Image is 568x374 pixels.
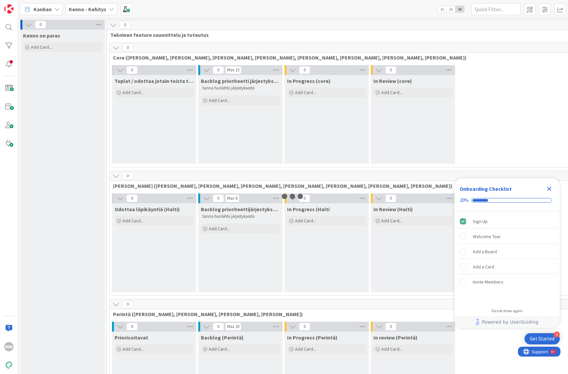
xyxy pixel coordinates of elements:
[209,226,230,232] span: Add Card...
[457,244,557,259] div: Add a Board is incomplete.
[554,332,560,337] div: 4
[213,66,224,74] span: 0
[457,260,557,274] div: Add a Card is incomplete.
[446,6,455,12] span: 2x
[227,68,239,72] div: Max 15
[4,361,14,370] img: avatar
[122,172,133,180] span: 0
[115,334,148,341] span: Priorisoitavat
[385,66,396,74] span: 0
[385,323,396,331] span: 0
[473,233,501,240] div: Welcome Tour
[201,334,244,341] span: Backlog (Perintä)
[122,44,133,52] span: 0
[201,78,280,84] span: Backlog prioriteetti järjestyksessä (core)
[213,323,224,331] span: 0
[473,248,497,256] div: Add a Board
[454,212,560,304] div: Checklist items
[381,346,402,352] span: Add Card...
[213,194,224,202] span: 0
[115,206,180,212] span: Odottaa läpikäyntiä (Halti)
[473,278,503,286] div: Invite Members
[381,89,402,95] span: Add Card...
[126,194,138,202] span: 0
[69,6,106,12] b: Kenno - Kehitys
[381,218,402,224] span: Add Card...
[473,263,494,271] div: Add a Card
[33,3,37,8] div: 9+
[471,3,521,15] input: Quick Filter...
[122,300,133,308] span: 0
[287,78,331,84] span: In Progress (core)
[544,184,554,194] div: Close Checklist
[287,206,330,212] span: In Progress (Halti
[373,334,418,341] span: In review (Perintä)
[457,229,557,244] div: Welcome Tour is incomplete.
[287,334,338,341] span: In Progress (Perintä)
[492,308,523,313] div: Do not show again
[299,66,310,74] span: 0
[115,78,194,84] span: Tuplat / odottaa jotain toista tikettiä
[295,218,316,224] span: Add Card...
[34,5,52,13] span: Kanban
[473,217,488,225] div: Sign Up
[4,342,14,351] div: MM
[438,6,446,12] span: 1x
[295,89,316,95] span: Add Card...
[373,78,412,84] span: In Review (core)
[202,214,279,219] p: Sanna huolehtii järjestyksestä
[460,185,512,193] div: Onboarding Checklist
[122,218,144,224] span: Add Card...
[122,346,144,352] span: Add Card...
[14,1,30,9] span: Support
[530,336,554,342] div: Get Started
[227,197,237,200] div: Max 8
[299,194,310,202] span: 0
[227,325,239,328] div: Max 20
[31,44,52,50] span: Add Card...
[458,316,556,328] a: Powered by UserGuiding
[209,97,230,103] span: Add Card...
[457,214,557,229] div: Sign Up is complete.
[209,346,230,352] span: Add Card...
[454,316,560,328] div: Footer
[202,86,279,91] p: Sanna huolehtii järjestyksestä
[23,32,60,39] span: Kenno on paras
[457,275,557,289] div: Invite Members is incomplete.
[460,197,554,203] div: Checklist progress: 20%
[525,333,560,344] div: Open Get Started checklist, remaining modules: 4
[120,21,131,29] span: 0
[385,194,396,202] span: 0
[126,323,138,331] span: 0
[460,197,469,203] div: 20%
[126,66,138,74] span: 0
[295,346,316,352] span: Add Card...
[454,178,560,328] div: Checklist Container
[201,206,280,212] span: Backlog prioriteettijärjestyksessä (Halti)
[122,89,144,95] span: Add Card...
[35,21,46,29] span: 0
[482,318,538,326] span: Powered by UserGuiding
[299,323,310,331] span: 0
[4,4,14,13] img: Visit kanbanzone.com
[455,6,464,12] span: 3x
[373,206,413,212] span: In Review (Halti)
